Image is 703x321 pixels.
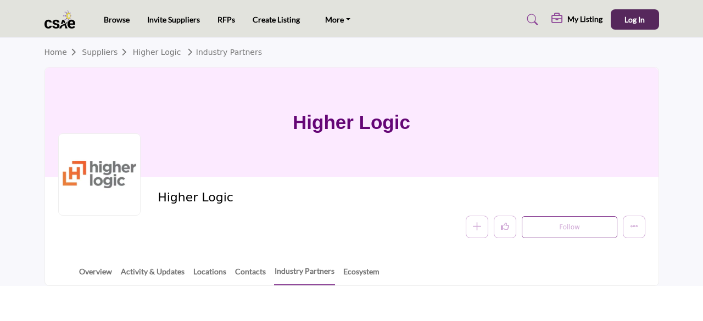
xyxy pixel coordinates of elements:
[623,216,645,238] button: More details
[44,10,81,29] img: site Logo
[158,190,460,205] h2: Higher Logic
[567,14,602,24] h5: My Listing
[133,48,181,57] a: Higher Logic
[611,9,659,30] button: Log In
[551,13,602,26] div: My Listing
[253,15,300,24] a: Create Listing
[82,48,132,57] a: Suppliers
[193,266,227,285] a: Locations
[79,266,113,285] a: Overview
[494,216,516,238] button: Like
[120,266,185,285] a: Activity & Updates
[235,266,266,285] a: Contacts
[317,12,358,27] a: More
[274,265,335,285] a: Industry Partners
[44,48,82,57] a: Home
[217,15,235,24] a: RFPs
[522,216,617,238] button: Follow
[293,67,410,177] h1: Higher Logic
[624,15,645,24] span: Log In
[343,266,380,285] a: Ecosystem
[516,11,545,29] a: Search
[104,15,130,24] a: Browse
[147,15,200,24] a: Invite Suppliers
[183,48,262,57] a: Industry Partners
